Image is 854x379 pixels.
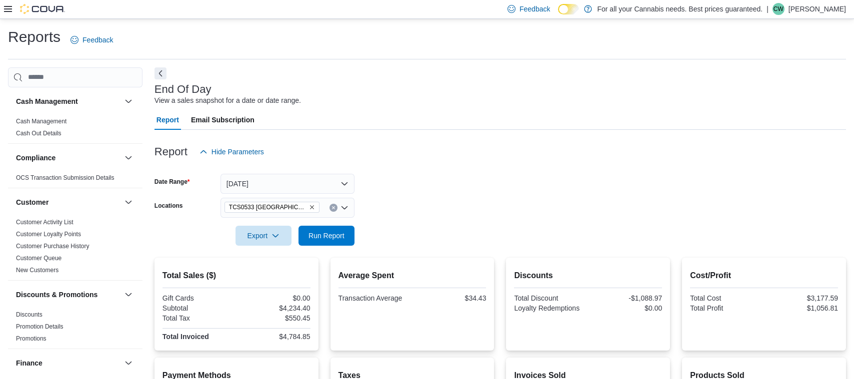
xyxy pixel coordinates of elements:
[16,153,120,163] button: Compliance
[191,110,254,130] span: Email Subscription
[690,294,762,302] div: Total Cost
[309,204,315,210] button: Remove TCS0533 Richmond from selection in this group
[338,294,410,302] div: Transaction Average
[16,231,81,238] a: Customer Loyalty Points
[773,3,783,15] span: CW
[8,115,142,143] div: Cash Management
[238,304,310,312] div: $4,234.40
[238,294,310,302] div: $0.00
[16,174,114,182] span: OCS Transaction Submission Details
[16,323,63,330] a: Promotion Details
[154,202,183,210] label: Locations
[329,204,337,212] button: Clear input
[16,197,120,207] button: Customer
[16,335,46,343] span: Promotions
[82,35,113,45] span: Feedback
[338,270,486,282] h2: Average Spent
[16,243,89,250] a: Customer Purchase History
[154,178,190,186] label: Date Range
[16,311,42,319] span: Discounts
[16,358,120,368] button: Finance
[16,118,66,125] a: Cash Management
[122,289,134,301] button: Discounts & Promotions
[16,174,114,181] a: OCS Transaction Submission Details
[16,358,42,368] h3: Finance
[238,314,310,322] div: $550.45
[16,267,58,274] a: New Customers
[162,304,234,312] div: Subtotal
[162,333,209,341] strong: Total Invoiced
[514,270,662,282] h2: Discounts
[235,226,291,246] button: Export
[220,174,354,194] button: [DATE]
[340,204,348,212] button: Open list of options
[16,255,61,262] a: Customer Queue
[558,4,579,14] input: Dark Mode
[514,304,586,312] div: Loyalty Redemptions
[16,266,58,274] span: New Customers
[766,294,838,302] div: $3,177.59
[16,130,61,137] a: Cash Out Details
[66,30,117,50] a: Feedback
[16,290,120,300] button: Discounts & Promotions
[122,196,134,208] button: Customer
[16,230,81,238] span: Customer Loyalty Points
[519,4,550,14] span: Feedback
[224,202,319,213] span: TCS0533 Richmond
[162,294,234,302] div: Gift Cards
[16,129,61,137] span: Cash Out Details
[20,4,65,14] img: Cova
[772,3,784,15] div: Chris Wood
[788,3,846,15] p: [PERSON_NAME]
[414,294,486,302] div: $34.43
[241,226,285,246] span: Export
[229,202,307,212] span: TCS0533 [GEOGRAPHIC_DATA]
[308,231,344,241] span: Run Report
[16,242,89,250] span: Customer Purchase History
[154,95,301,106] div: View a sales snapshot for a date or date range.
[156,110,179,130] span: Report
[16,311,42,318] a: Discounts
[16,290,97,300] h3: Discounts & Promotions
[514,294,586,302] div: Total Discount
[8,172,142,188] div: Compliance
[766,3,768,15] p: |
[122,357,134,369] button: Finance
[162,270,310,282] h2: Total Sales ($)
[154,83,211,95] h3: End Of Day
[16,323,63,331] span: Promotion Details
[597,3,762,15] p: For all your Cannabis needs. Best prices guaranteed.
[590,294,662,302] div: -$1,088.97
[195,142,268,162] button: Hide Parameters
[8,27,60,47] h1: Reports
[154,146,187,158] h3: Report
[590,304,662,312] div: $0.00
[8,216,142,280] div: Customer
[122,152,134,164] button: Compliance
[238,333,310,341] div: $4,784.85
[16,219,73,226] a: Customer Activity List
[154,67,166,79] button: Next
[690,270,838,282] h2: Cost/Profit
[16,96,120,106] button: Cash Management
[16,335,46,342] a: Promotions
[16,153,55,163] h3: Compliance
[16,96,78,106] h3: Cash Management
[690,304,762,312] div: Total Profit
[298,226,354,246] button: Run Report
[766,304,838,312] div: $1,056.81
[16,117,66,125] span: Cash Management
[16,197,48,207] h3: Customer
[8,309,142,349] div: Discounts & Promotions
[162,314,234,322] div: Total Tax
[211,147,264,157] span: Hide Parameters
[122,95,134,107] button: Cash Management
[16,254,61,262] span: Customer Queue
[16,218,73,226] span: Customer Activity List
